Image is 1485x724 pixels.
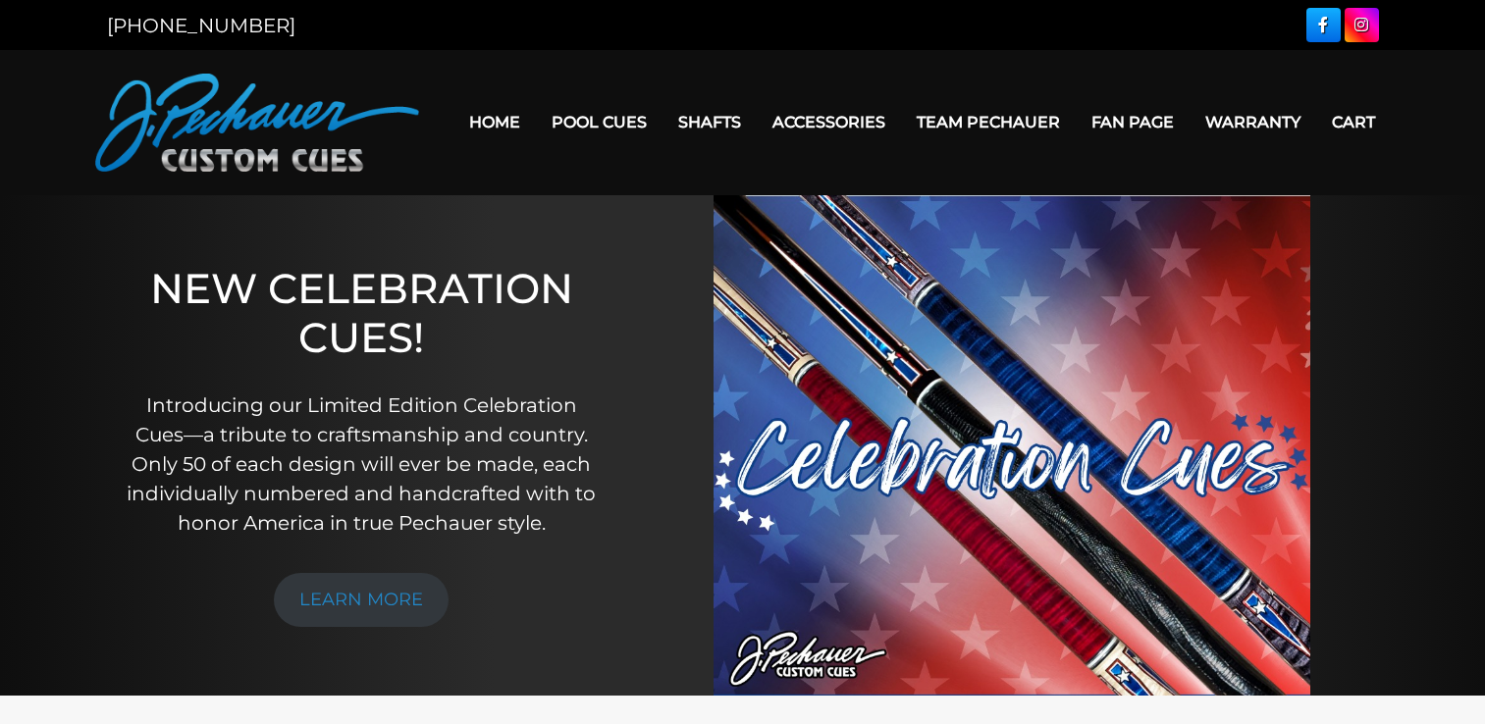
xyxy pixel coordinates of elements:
a: Team Pechauer [901,97,1076,147]
a: Shafts [663,97,757,147]
h1: NEW CELEBRATION CUES! [121,264,602,363]
a: Warranty [1190,97,1316,147]
a: Fan Page [1076,97,1190,147]
a: [PHONE_NUMBER] [107,14,295,37]
a: Pool Cues [536,97,663,147]
p: Introducing our Limited Edition Celebration Cues—a tribute to craftsmanship and country. Only 50 ... [121,390,602,538]
a: LEARN MORE [274,573,449,627]
a: Accessories [757,97,901,147]
a: Cart [1316,97,1391,147]
a: Home [453,97,536,147]
img: Pechauer Custom Cues [95,74,419,172]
